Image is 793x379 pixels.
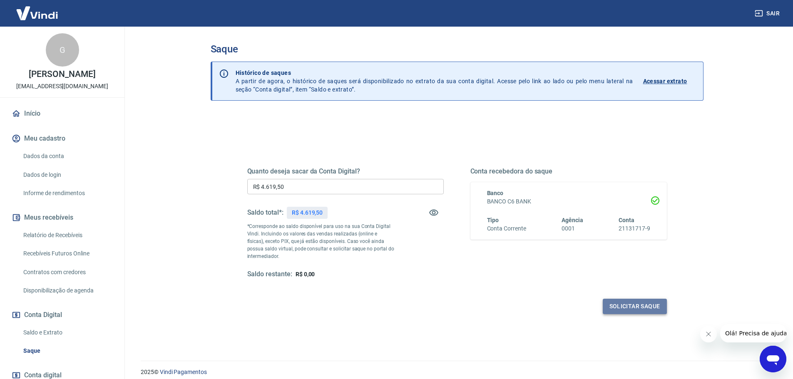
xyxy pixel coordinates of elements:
[20,264,114,281] a: Contratos com credores
[487,197,650,206] h6: BANCO C6 BANK
[5,6,70,12] span: Olá! Precisa de ajuda?
[643,69,696,94] a: Acessar extrato
[20,185,114,202] a: Informe de rendimentos
[753,6,783,21] button: Sair
[562,217,583,223] span: Agência
[20,324,114,341] a: Saldo e Extrato
[20,342,114,359] a: Saque
[700,326,717,342] iframe: Fechar mensagem
[211,43,704,55] h3: Saque
[247,167,444,176] h5: Quanto deseja sacar da Conta Digital?
[296,271,315,277] span: R$ 0,00
[487,217,499,223] span: Tipo
[619,224,650,233] h6: 21131717-9
[720,324,786,342] iframe: Mensagem da empresa
[160,369,207,375] a: Vindi Pagamentos
[10,104,114,123] a: Início
[10,0,64,26] img: Vindi
[247,223,395,260] p: *Corresponde ao saldo disponível para uso na sua Conta Digital Vindi. Incluindo os valores das ve...
[10,306,114,324] button: Conta Digital
[643,77,687,85] p: Acessar extrato
[760,346,786,372] iframe: Botão para abrir a janela de mensagens
[470,167,667,176] h5: Conta recebedora do saque
[46,33,79,67] div: G
[20,166,114,183] a: Dados de login
[10,208,114,227] button: Meus recebíveis
[562,224,583,233] h6: 0001
[247,208,283,217] h5: Saldo total*:
[20,282,114,299] a: Disponibilização de agenda
[236,69,633,94] p: A partir de agora, o histórico de saques será disponibilizado no extrato da sua conta digital. Ac...
[29,70,95,79] p: [PERSON_NAME]
[603,299,667,314] button: Solicitar saque
[619,217,634,223] span: Conta
[20,245,114,262] a: Recebíveis Futuros Online
[292,208,323,217] p: R$ 4.619,50
[10,129,114,148] button: Meu cadastro
[247,270,292,279] h5: Saldo restante:
[20,227,114,244] a: Relatório de Recebíveis
[20,148,114,165] a: Dados da conta
[141,368,773,377] p: 2025 ©
[487,224,526,233] h6: Conta Corrente
[16,82,108,91] p: [EMAIL_ADDRESS][DOMAIN_NAME]
[236,69,633,77] p: Histórico de saques
[487,190,504,196] span: Banco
